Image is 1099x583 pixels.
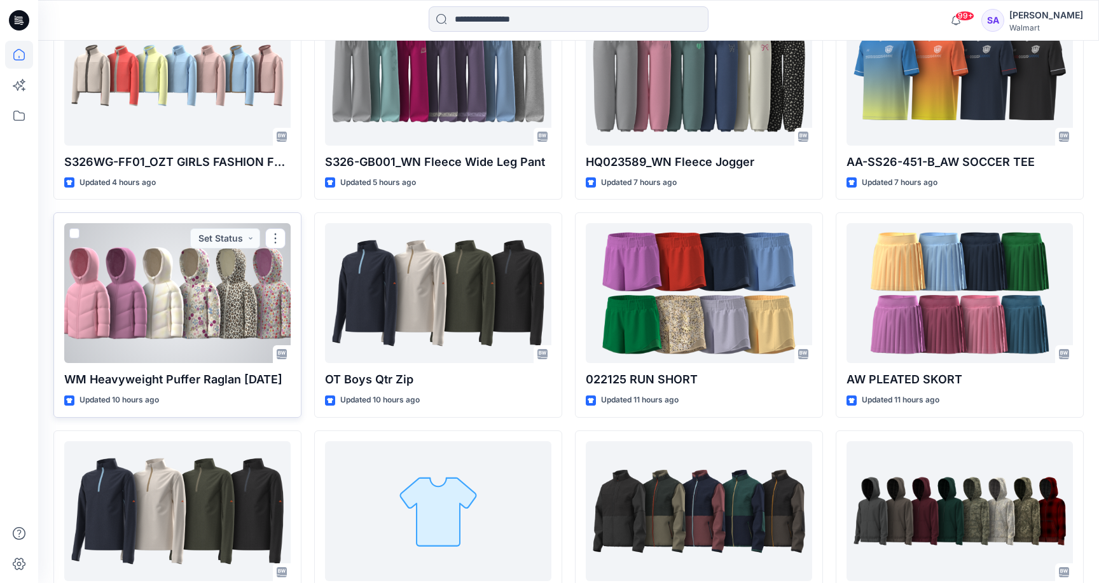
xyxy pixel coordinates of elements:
[64,6,291,146] a: S326WG-FF01_OZT GIRLS FASHION FLEECE
[79,394,159,407] p: Updated 10 hours ago
[847,153,1073,171] p: AA-SS26-451-B_AW SOCCER TEE
[847,371,1073,388] p: AW PLEATED SKORT
[64,223,291,363] a: WM Heavyweight Puffer Raglan 09.15.25
[586,441,812,581] a: OT Boys Mix Media Fleece Jkt (non ASTM)
[325,6,551,146] a: S326-GB001_WN Fleece Wide Leg Pant
[1009,23,1083,32] div: Walmart
[64,153,291,171] p: S326WG-FF01_OZT GIRLS FASHION FLEECE
[325,441,551,581] a: S3 FYE 2027 Boys Microfleece
[586,153,812,171] p: HQ023589_WN Fleece Jogger
[862,394,939,407] p: Updated 11 hours ago
[862,176,937,189] p: Updated 7 hours ago
[325,223,551,363] a: OT Boys Qtr Zip
[325,153,551,171] p: S326-GB001_WN Fleece Wide Leg Pant
[601,394,679,407] p: Updated 11 hours ago
[847,6,1073,146] a: AA-SS26-451-B_AW SOCCER TEE
[64,441,291,581] a: OT Boys Qtr Zip
[325,371,551,388] p: OT Boys Qtr Zip
[64,371,291,388] p: WM Heavyweight Puffer Raglan [DATE]
[79,176,156,189] p: Updated 4 hours ago
[586,223,812,363] a: 022125 RUN SHORT
[847,441,1073,581] a: S3 FYE 2027 kid tough solid and print
[340,176,416,189] p: Updated 5 hours ago
[981,9,1004,32] div: SA
[601,176,677,189] p: Updated 7 hours ago
[586,6,812,146] a: HQ023589_WN Fleece Jogger
[1009,8,1083,23] div: [PERSON_NAME]
[586,371,812,388] p: 022125 RUN SHORT
[955,11,974,21] span: 99+
[340,394,420,407] p: Updated 10 hours ago
[847,223,1073,363] a: AW PLEATED SKORT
